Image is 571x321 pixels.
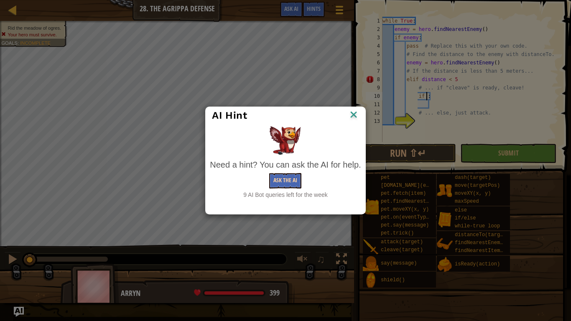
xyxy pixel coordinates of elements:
div: 9 AI Bot queries left for the week [210,191,361,199]
div: Need a hint? You can ask the AI for help. [210,159,361,171]
img: IconClose.svg [348,109,359,122]
img: AI Hint Animal [270,126,301,155]
span: AI Hint [212,110,247,121]
button: Ask the AI [269,173,301,189]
